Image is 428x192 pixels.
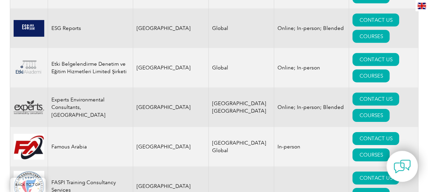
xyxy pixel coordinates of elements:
a: COURSES [352,148,390,161]
img: 9e2fa28f-829b-ea11-a812-000d3a79722d-logo.png [14,52,44,83]
td: In-person [274,127,349,166]
td: Global [209,48,274,87]
img: 4c223d1d-751d-ea11-a811-000d3a79722d-logo.jpg [14,134,44,160]
img: contact-chat.png [394,158,411,175]
td: [GEOGRAPHIC_DATA] [133,9,209,48]
td: [GEOGRAPHIC_DATA] [GEOGRAPHIC_DATA] [209,87,274,127]
td: Online; In-person [274,48,349,87]
img: 76c62400-dc49-ea11-a812-000d3a7940d5-logo.png [14,100,44,115]
td: Online; In-person; Blended [274,87,349,127]
img: en [417,3,426,9]
td: Etki Belgelendirme Denetim ve Eğitim Hizmetleri Limited Şirketi [48,48,133,87]
a: CONTACT US [352,93,399,106]
a: COURSES [352,30,390,43]
a: CONTACT US [352,14,399,27]
img: b30af040-fd5b-f011-bec2-000d3acaf2fb-logo.png [14,20,44,37]
td: [GEOGRAPHIC_DATA] [133,127,209,166]
a: COURSES [352,109,390,122]
a: COURSES [352,69,390,82]
td: Experts Environmental Consultants, [GEOGRAPHIC_DATA] [48,87,133,127]
a: CONTACT US [352,132,399,145]
td: ESG Reports [48,9,133,48]
td: Online; In-person; Blended [274,9,349,48]
td: [GEOGRAPHIC_DATA] [133,48,209,87]
td: [GEOGRAPHIC_DATA] [133,87,209,127]
td: [GEOGRAPHIC_DATA] Global [209,127,274,166]
td: Famous Arabia [48,127,133,166]
td: Global [209,9,274,48]
a: BACK TO TOP [10,178,46,192]
a: CONTACT US [352,53,399,66]
a: CONTACT US [352,172,399,185]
